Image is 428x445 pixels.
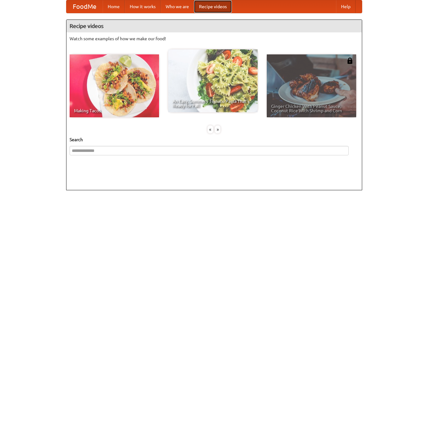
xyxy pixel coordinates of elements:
h4: Recipe videos [66,20,362,32]
span: Making Tacos [74,108,155,113]
a: Help [336,0,356,13]
img: 483408.png [347,58,353,64]
a: How it works [125,0,161,13]
a: An Easy, Summery Tomato Pasta That's Ready for Fall [168,49,258,112]
span: An Easy, Summery Tomato Pasta That's Ready for Fall [173,99,253,108]
div: « [208,125,213,133]
p: Watch some examples of how we make our food! [70,36,359,42]
h5: Search [70,136,359,143]
a: Recipe videos [194,0,232,13]
div: » [215,125,220,133]
a: FoodMe [66,0,103,13]
a: Making Tacos [70,54,159,117]
a: Home [103,0,125,13]
a: Who we are [161,0,194,13]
